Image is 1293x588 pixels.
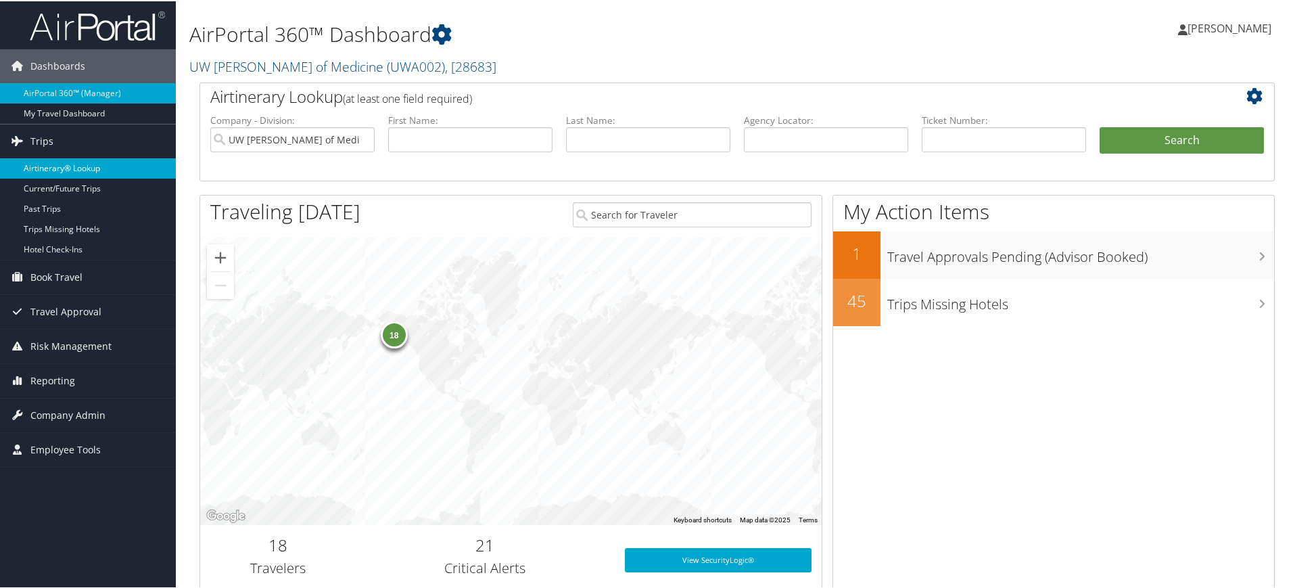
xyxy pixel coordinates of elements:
[207,243,234,270] button: Zoom in
[30,123,53,157] span: Trips
[189,56,496,74] a: UW [PERSON_NAME] of Medicine
[204,506,248,524] img: Google
[744,112,908,126] label: Agency Locator:
[30,9,165,41] img: airportal-logo.png
[1188,20,1271,35] span: [PERSON_NAME]
[833,230,1274,277] a: 1Travel Approvals Pending (Advisor Booked)
[1100,126,1264,153] button: Search
[366,558,605,576] h3: Critical Alerts
[210,196,360,225] h1: Traveling [DATE]
[887,287,1274,313] h3: Trips Missing Hotels
[887,240,1274,265] h3: Travel Approvals Pending (Advisor Booked)
[833,288,880,311] h2: 45
[740,515,791,522] span: Map data ©2025
[30,259,83,293] span: Book Travel
[343,90,472,105] span: (at least one field required)
[30,328,112,362] span: Risk Management
[30,363,75,397] span: Reporting
[674,514,732,524] button: Keyboard shortcuts
[380,320,407,347] div: 18
[388,112,553,126] label: First Name:
[566,112,730,126] label: Last Name:
[387,56,445,74] span: ( UWA002 )
[833,196,1274,225] h1: My Action Items
[30,48,85,82] span: Dashboards
[30,432,101,466] span: Employee Tools
[833,241,880,264] h2: 1
[833,277,1274,325] a: 45Trips Missing Hotels
[189,19,920,47] h1: AirPortal 360™ Dashboard
[445,56,496,74] span: , [ 28683 ]
[210,112,375,126] label: Company - Division:
[799,515,818,522] a: Terms (opens in new tab)
[210,84,1175,107] h2: Airtinerary Lookup
[366,533,605,556] h2: 21
[573,201,812,226] input: Search for Traveler
[922,112,1086,126] label: Ticket Number:
[207,271,234,298] button: Zoom out
[625,547,812,571] a: View SecurityLogic®
[30,397,105,431] span: Company Admin
[210,533,346,556] h2: 18
[204,506,248,524] a: Open this area in Google Maps (opens a new window)
[30,294,101,327] span: Travel Approval
[210,558,346,576] h3: Travelers
[1178,7,1285,47] a: [PERSON_NAME]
